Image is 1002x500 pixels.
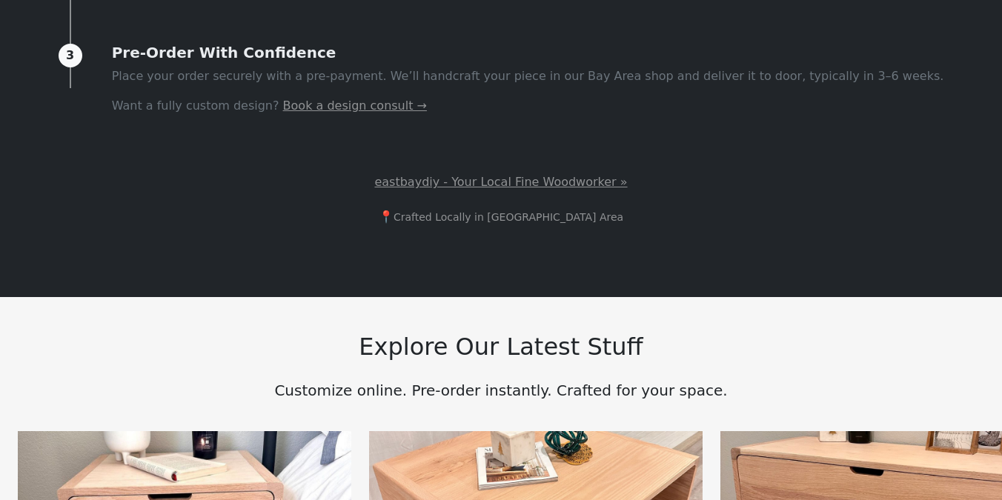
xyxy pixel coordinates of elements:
h5: Pre‑Order With Confidence [112,44,944,61]
div: 3 [59,44,82,67]
small: Crafted Locally in [GEOGRAPHIC_DATA] Area [394,211,623,223]
p: Customize online. Pre-order instantly. Crafted for your space. [87,379,915,401]
h2: Explore Our Latest Stuff [87,333,915,361]
p: Place your order securely with a pre-payment. We’ll handcraft your piece in our Bay Area shop and... [112,67,944,85]
a: eastbaydiy - Your Local Fine Woodworker » [365,168,637,196]
p: Want a fully custom design? [112,97,944,115]
a: Book a design consult → [283,99,427,113]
